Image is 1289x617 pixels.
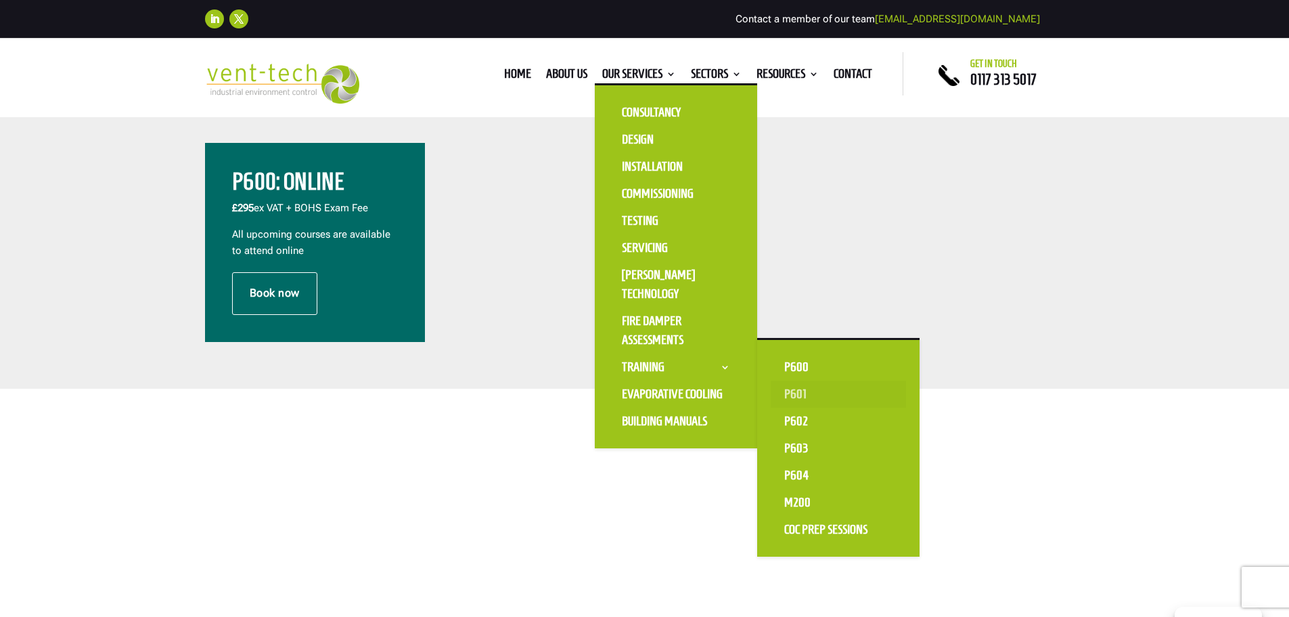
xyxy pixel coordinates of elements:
[771,516,906,543] a: CoC Prep Sessions
[205,9,224,28] a: Follow on LinkedIn
[232,227,398,259] p: All upcoming courses are available to attend online
[232,170,398,200] h2: P600: Online
[771,462,906,489] a: P604
[608,234,744,261] a: Servicing
[608,261,744,307] a: [PERSON_NAME] Technology
[771,489,906,516] a: M200
[771,381,906,408] a: P601
[970,71,1037,87] a: 0117 313 5017
[229,9,248,28] a: Follow on X
[205,64,360,104] img: 2023-09-27T08_35_16.549ZVENT-TECH---Clear-background
[608,307,744,354] a: Fire Damper Assessments
[504,69,531,84] a: Home
[834,69,872,84] a: Contact
[232,200,398,227] p: ex VAT + BOHS Exam Fee
[736,13,1040,25] span: Contact a member of our team
[756,69,819,84] a: Resources
[608,381,744,408] a: Evaporative Cooling
[608,99,744,126] a: Consultancy
[771,408,906,435] a: P602
[232,272,317,314] a: Book now
[608,408,744,435] a: Building Manuals
[608,153,744,180] a: Installation
[970,58,1017,69] span: Get in touch
[771,435,906,462] a: P603
[546,69,587,84] a: About us
[608,354,744,381] a: Training
[232,202,254,214] span: £295
[608,207,744,234] a: Testing
[771,354,906,381] a: P600
[875,13,1040,25] a: [EMAIL_ADDRESS][DOMAIN_NAME]
[608,126,744,153] a: Design
[608,180,744,207] a: Commissioning
[602,69,676,84] a: Our Services
[691,69,742,84] a: Sectors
